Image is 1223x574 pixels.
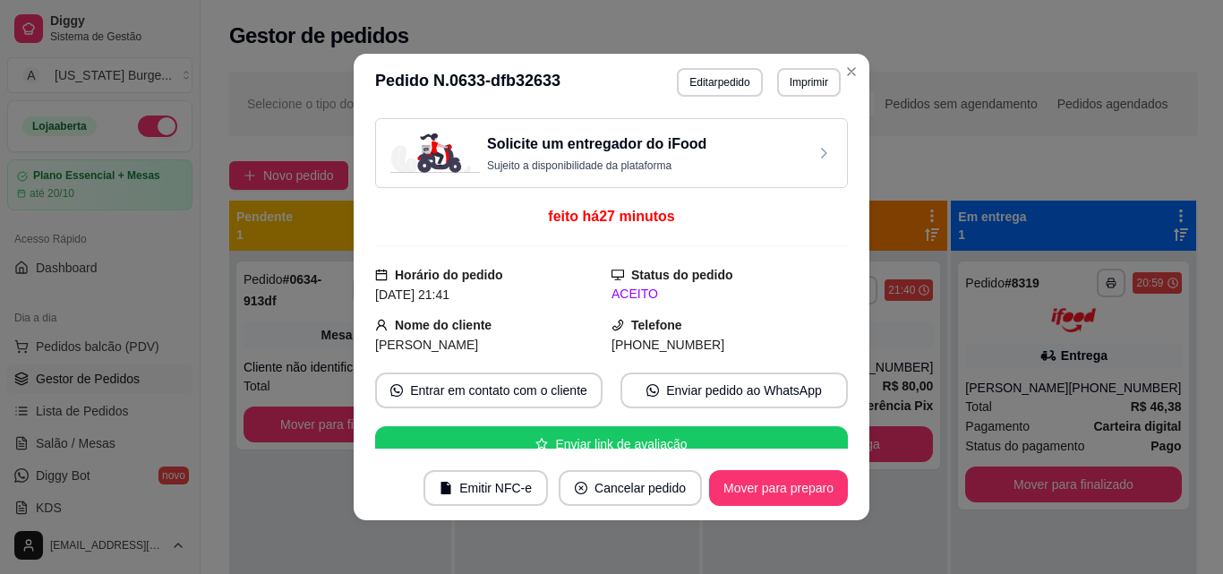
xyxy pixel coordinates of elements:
[631,318,682,332] strong: Telefone
[631,268,733,282] strong: Status do pedido
[677,68,762,97] button: Editarpedido
[620,373,848,408] button: whats-appEnviar pedido ao WhatsApp
[395,318,492,332] strong: Nome do cliente
[611,319,624,331] span: phone
[777,68,841,97] button: Imprimir
[611,285,848,304] div: ACEITO
[395,268,503,282] strong: Horário do pedido
[390,133,480,173] img: delivery-image
[575,482,587,494] span: close-circle
[611,269,624,281] span: desktop
[375,426,848,462] button: starEnviar link de avaliação
[837,57,866,86] button: Close
[559,470,702,506] button: close-circleCancelar pedido
[375,287,449,302] span: [DATE] 21:41
[423,470,548,506] button: fileEmitir NFC-e
[375,319,388,331] span: user
[440,482,452,494] span: file
[548,209,674,224] span: feito há 27 minutos
[375,269,388,281] span: calendar
[390,384,403,397] span: whats-app
[487,133,706,155] h3: Solicite um entregador do iFood
[611,338,724,352] span: [PHONE_NUMBER]
[375,373,603,408] button: whats-appEntrar em contato com o cliente
[535,438,548,450] span: star
[375,338,478,352] span: [PERSON_NAME]
[375,68,560,97] h3: Pedido N. 0633-dfb32633
[709,470,848,506] button: Mover para preparo
[646,384,659,397] span: whats-app
[487,158,706,173] p: Sujeito a disponibilidade da plataforma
